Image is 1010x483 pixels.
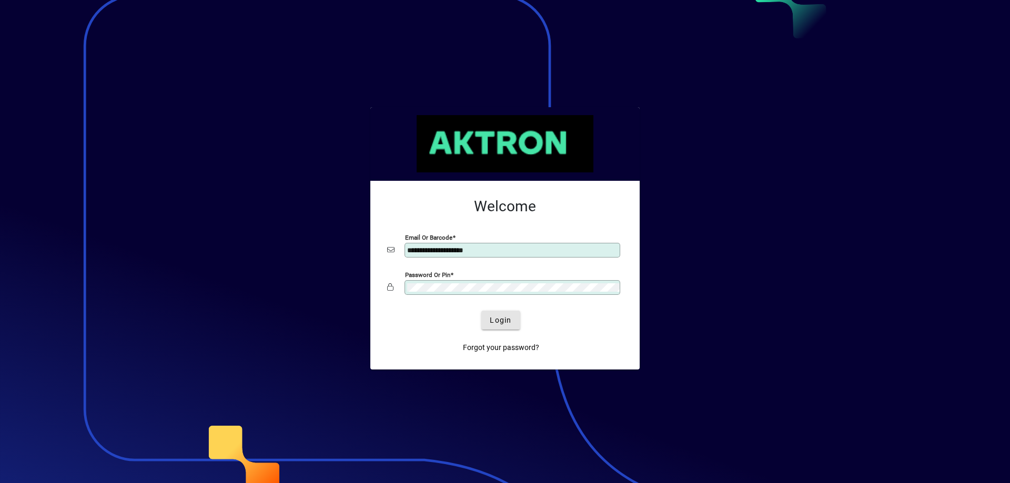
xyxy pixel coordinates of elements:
mat-label: Password or Pin [405,271,450,279]
button: Login [481,311,520,330]
a: Forgot your password? [459,338,543,357]
h2: Welcome [387,198,623,215]
span: Login [490,315,511,326]
span: Forgot your password? [463,342,539,353]
mat-label: Email or Barcode [405,234,452,241]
